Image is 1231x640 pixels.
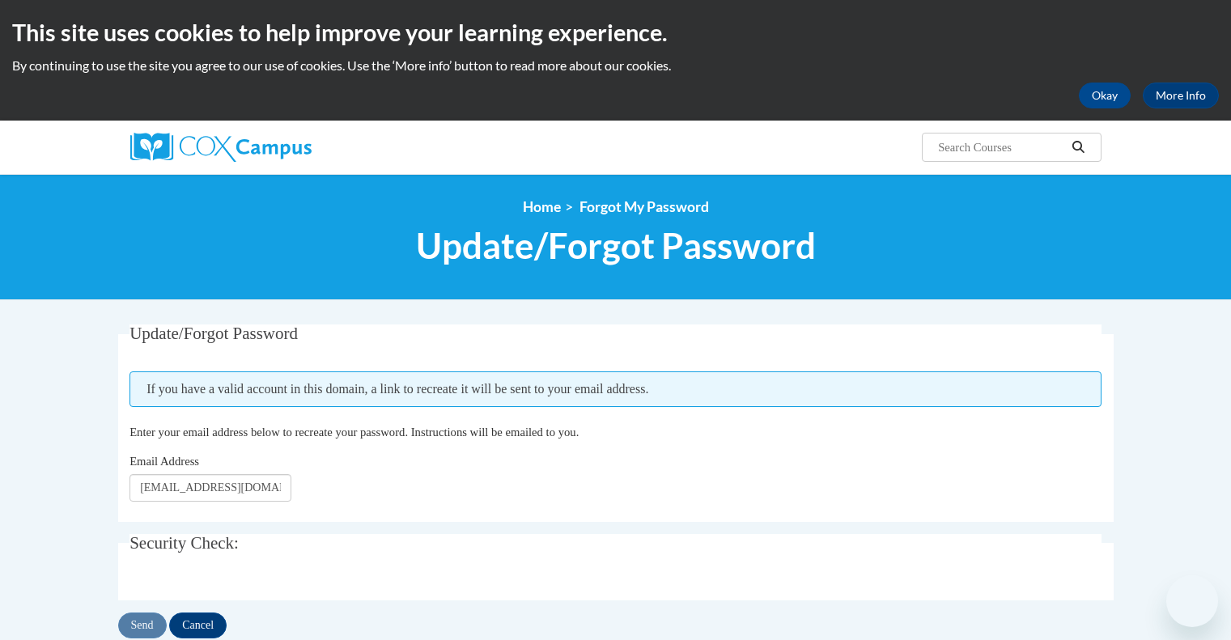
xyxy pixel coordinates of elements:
img: Cox Campus [130,133,312,162]
h2: This site uses cookies to help improve your learning experience. [12,16,1219,49]
span: Enter your email address below to recreate your password. Instructions will be emailed to you. [129,426,579,439]
input: Email [129,474,291,502]
span: Email Address [129,455,199,468]
p: By continuing to use the site you agree to our use of cookies. Use the ‘More info’ button to read... [12,57,1219,74]
a: Home [523,198,561,215]
span: Update/Forgot Password [129,324,298,343]
input: Search Courses [936,138,1066,157]
span: If you have a valid account in this domain, a link to recreate it will be sent to your email addr... [129,371,1102,407]
span: Update/Forgot Password [416,224,816,267]
span: Forgot My Password [579,198,709,215]
span: Security Check: [129,533,239,553]
button: Search [1066,138,1090,157]
input: Cancel [169,612,227,638]
a: Cox Campus [130,133,438,162]
button: Okay [1079,83,1131,108]
a: More Info [1143,83,1219,108]
iframe: Button to launch messaging window [1166,575,1218,627]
